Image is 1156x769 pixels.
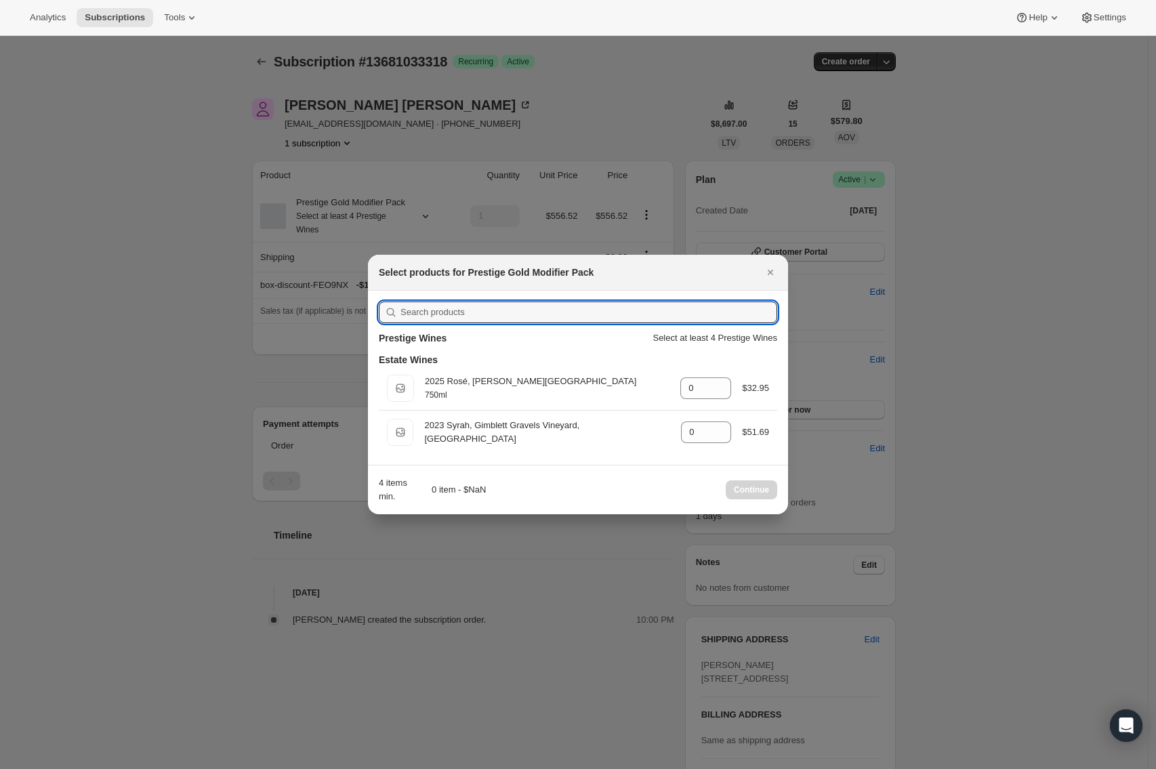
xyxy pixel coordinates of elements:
button: Settings [1072,8,1134,27]
h3: Prestige Wines [379,331,447,345]
button: Analytics [22,8,74,27]
div: 2025 Rosé, [PERSON_NAME][GEOGRAPHIC_DATA] [425,375,669,388]
button: Tools [156,8,207,27]
div: 2023 Syrah, Gimblett Gravels Vineyard, [GEOGRAPHIC_DATA] [424,419,670,446]
h2: Select products for Prestige Gold Modifier Pack [379,266,594,279]
h3: Estate Wines [379,353,438,367]
button: Close [761,263,780,282]
p: Select at least 4 Prestige Wines [653,331,777,345]
div: $32.95 [742,381,769,395]
span: Settings [1094,12,1126,23]
div: $51.69 [742,425,769,439]
button: Subscriptions [77,8,153,27]
span: Help [1029,12,1047,23]
small: 750ml [425,390,447,400]
div: 4 items min. [379,476,410,503]
span: Subscriptions [85,12,145,23]
span: Tools [164,12,185,23]
button: Help [1007,8,1069,27]
div: 0 item - $NaN [415,483,486,497]
span: Analytics [30,12,66,23]
div: Open Intercom Messenger [1110,709,1142,742]
input: Search products [400,302,777,323]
